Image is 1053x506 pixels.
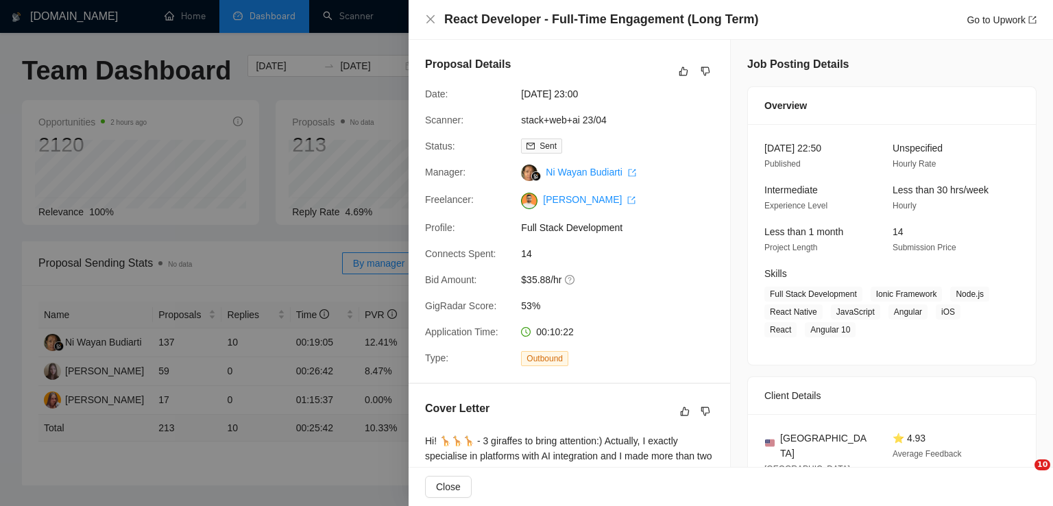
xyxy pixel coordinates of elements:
[425,14,436,25] button: Close
[764,184,818,195] span: Intermediate
[893,226,904,237] span: 14
[425,194,474,205] span: Freelancer:
[893,184,989,195] span: Less than 30 hrs/week
[764,201,827,210] span: Experience Level
[679,66,688,77] span: like
[764,226,843,237] span: Less than 1 month
[425,300,496,311] span: GigRadar Score:
[627,196,636,204] span: export
[425,56,511,73] h5: Proposal Details
[521,86,727,101] span: [DATE] 23:00
[805,322,856,337] span: Angular 10
[764,159,801,169] span: Published
[893,449,962,459] span: Average Feedback
[521,246,727,261] span: 14
[521,351,568,366] span: Outbound
[425,167,465,178] span: Manager:
[764,268,787,279] span: Skills
[765,438,775,448] img: 🇺🇸
[950,287,989,302] span: Node.js
[764,464,850,490] span: [GEOGRAPHIC_DATA] 04:55 PM
[701,406,710,417] span: dislike
[425,248,496,259] span: Connects Spent:
[425,476,472,498] button: Close
[697,403,714,420] button: dislike
[747,56,849,73] h5: Job Posting Details
[436,479,461,494] span: Close
[531,171,541,181] img: gigradar-bm.png
[888,304,928,320] span: Angular
[831,304,880,320] span: JavaScript
[521,220,727,235] span: Full Stack Development
[1006,459,1039,492] iframe: Intercom live chat
[893,159,936,169] span: Hourly Rate
[764,143,821,154] span: [DATE] 22:50
[425,88,448,99] span: Date:
[764,243,817,252] span: Project Length
[521,115,607,125] a: stack+web+ai 23/04
[893,433,925,444] span: ⭐ 4.93
[675,63,692,80] button: like
[425,14,436,25] span: close
[764,287,862,302] span: Full Stack Development
[444,11,758,28] h4: React Developer - Full-Time Engagement (Long Term)
[936,304,960,320] span: iOS
[526,142,535,150] span: mail
[1034,459,1050,470] span: 10
[425,274,477,285] span: Bid Amount:
[967,14,1037,25] a: Go to Upworkexport
[893,143,943,154] span: Unspecified
[521,327,531,337] span: clock-circle
[521,193,537,209] img: c1NLmzrk-0pBZjOo1nLSJnOz0itNHKTdmMHAt8VIsLFzaWqqsJDJtcFyV3OYvrqgu3
[764,98,807,113] span: Overview
[893,243,956,252] span: Submission Price
[540,141,557,151] span: Sent
[1028,16,1037,24] span: export
[764,377,1019,414] div: Client Details
[764,304,823,320] span: React Native
[780,431,871,461] span: [GEOGRAPHIC_DATA]
[680,406,690,417] span: like
[425,352,448,363] span: Type:
[425,141,455,152] span: Status:
[425,400,489,417] h5: Cover Letter
[543,194,636,205] a: [PERSON_NAME] export
[546,167,636,178] a: Ni Wayan Budiarti export
[565,274,576,285] span: question-circle
[871,287,943,302] span: Ionic Framework
[701,66,710,77] span: dislike
[893,201,917,210] span: Hourly
[521,272,727,287] span: $35.88/hr
[677,403,693,420] button: like
[764,322,797,337] span: React
[521,298,727,313] span: 53%
[425,222,455,233] span: Profile:
[697,63,714,80] button: dislike
[628,169,636,177] span: export
[536,326,574,337] span: 00:10:22
[425,326,498,337] span: Application Time:
[425,115,463,125] span: Scanner:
